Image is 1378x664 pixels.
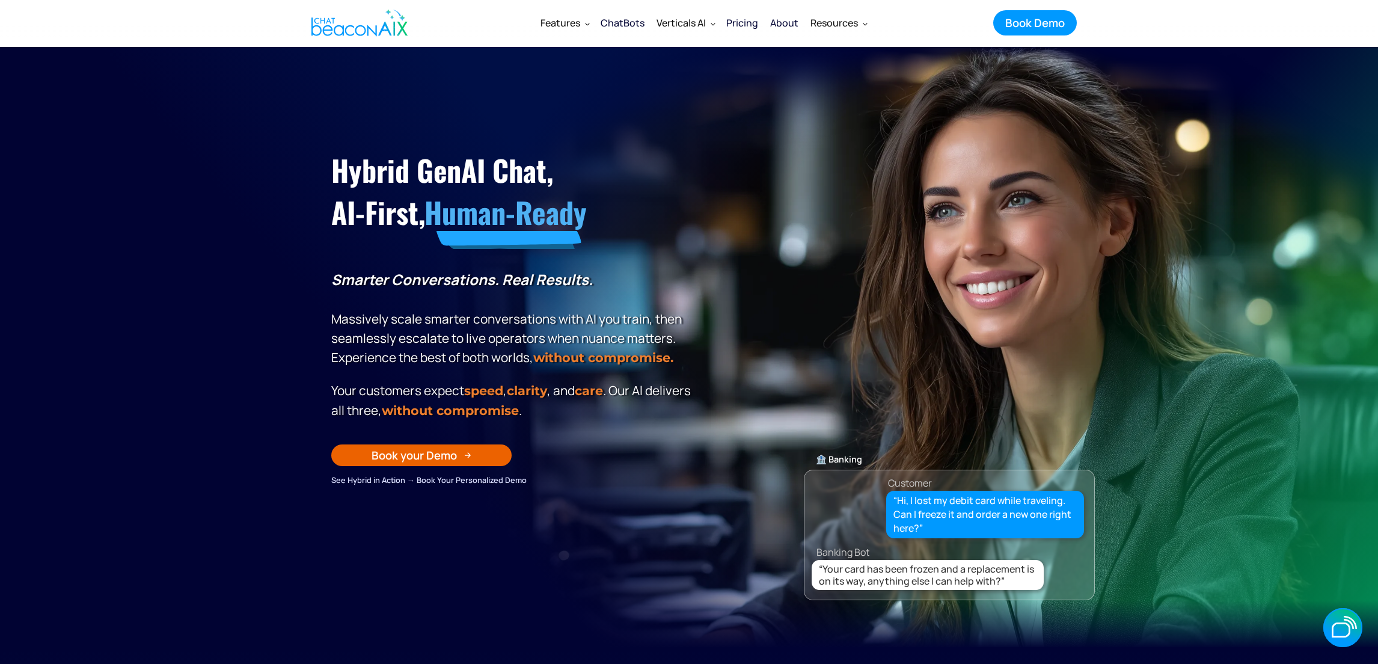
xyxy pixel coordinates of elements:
[331,149,695,234] h1: Hybrid GenAI Chat, AI-First,
[770,14,798,31] div: About
[575,383,603,398] span: care
[540,14,580,31] div: Features
[534,8,595,37] div: Features
[1005,15,1065,31] div: Book Demo
[331,270,695,367] p: Massively scale smarter conversations with AI you train, then seamlessly escalate to live operato...
[804,8,872,37] div: Resources
[331,444,512,466] a: Book your Demo
[533,350,673,365] strong: without compromise.
[804,451,1094,468] div: 🏦 Banking
[424,191,586,233] span: Human-Ready
[651,8,720,37] div: Verticals AI
[810,14,858,31] div: Resources
[657,14,706,31] div: Verticals AI
[585,21,590,26] img: Dropdown
[301,2,414,44] a: home
[726,14,758,31] div: Pricing
[331,473,695,487] div: See Hybrid in Action → Book Your Personalized Demo
[464,452,471,459] img: Arrow
[507,383,547,398] span: clarity
[595,7,651,38] a: ChatBots
[331,269,593,289] strong: Smarter Conversations. Real Results.
[372,447,457,463] div: Book your Demo
[993,10,1077,35] a: Book Demo
[893,494,1077,536] div: “Hi, I lost my debit card while traveling. Can I freeze it and order a new one right here?”
[764,7,804,38] a: About
[382,403,519,418] span: without compromise
[711,21,715,26] img: Dropdown
[863,21,868,26] img: Dropdown
[720,7,764,38] a: Pricing
[464,383,503,398] strong: speed
[601,14,645,31] div: ChatBots
[331,381,695,420] p: Your customers expect , , and . Our Al delivers all three, .
[888,475,932,491] div: Customer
